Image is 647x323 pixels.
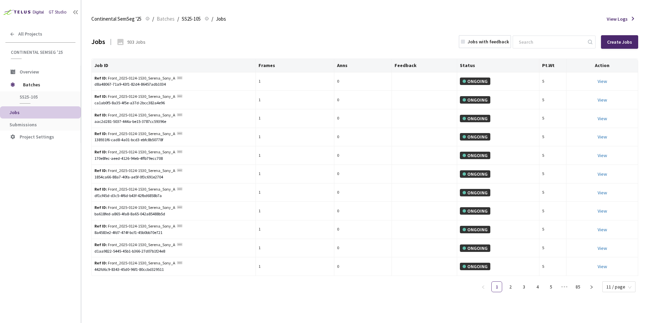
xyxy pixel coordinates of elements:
span: Continental SemSeg '25 [11,49,71,55]
td: 5 [539,109,567,128]
span: Jobs [216,15,226,23]
span: SS25-105 [20,94,70,100]
td: 0 [334,128,392,147]
td: 5 [539,146,567,165]
td: 1 [256,109,335,128]
span: Continental SemSeg '25 [91,15,141,23]
td: 1 [256,146,335,165]
div: Jobs with feedback [468,38,509,45]
span: All Projects [18,31,42,37]
a: 1 [492,282,502,292]
div: ONGOING [460,263,490,270]
th: Feedback [392,59,458,72]
td: 0 [334,109,392,128]
a: View [598,152,607,158]
td: 1 [256,91,335,109]
div: Front_2025-0124-1530_Serena_Sony_ALL-01855-n1_OD_Dusk_Snow_IROFF___clp__fad_[DATE]_at_[DATE]_rada... [94,223,176,230]
div: Front_2025-0124-1530_Serena_Sony_ALL-01855-n1_OD_Dusk_Snow_IROFF___clp__fad_[DATE]_at_[DATE]_rada... [94,186,176,193]
b: Ref ID: [94,168,107,173]
div: 933 Jobs [127,39,146,45]
td: 5 [539,257,567,276]
b: Ref ID: [94,187,107,192]
td: 1 [256,202,335,220]
td: 0 [334,72,392,91]
div: df1cf45d-d3c5-4f6d-b43f-42fbd6858b7a [94,193,253,199]
div: Front_2025-0124-1530_Serena_Sony_ALL-01855-n1_OD_Dusk_Snow_IROFF___clp__fad_[DATE]_at_[DATE]_rada... [94,149,176,155]
div: Front_2025-0124-1530_Serena_Sony_ALL-01855-n1_OD_Dusk_Snow_IROFF___clp__fad_[DATE]_at_[DATE]_rada... [94,168,176,174]
div: Front_2025-0124-1530_Serena_Sony_ALL-01855-n1_OD_Dusk_Snow_IROFF___clp__fad_[DATE]_at_[DATE]_rada... [94,260,176,266]
a: View [598,115,607,122]
b: Ref ID: [94,205,107,210]
li: Previous Page [478,281,489,292]
span: Jobs [9,109,20,115]
td: 1 [256,72,335,91]
div: 1854ca66-88a7-40fa-ae5f-0f3c691e2704 [94,174,253,180]
a: View [598,208,607,214]
td: 1 [256,165,335,184]
li: 1 [491,281,502,292]
div: ONGOING [460,96,490,104]
div: GT Studio [49,9,67,16]
div: ONGOING [460,189,490,196]
span: right [589,285,594,289]
li: 5 [545,281,556,292]
span: Project Settings [20,134,54,140]
td: 5 [539,128,567,147]
td: 0 [334,91,392,109]
div: ca1ab0f5-8a35-4f5e-a37d-2bcc382a4e96 [94,100,253,106]
th: Frames [256,59,335,72]
a: View [598,190,607,196]
b: Ref ID: [94,149,107,154]
td: 5 [539,165,567,184]
td: 0 [334,239,392,258]
div: d1aa9822-5445-45b1-b366-27d07b1f24e8 [94,248,253,255]
div: ba618fed-a865-4fa8-8a65-042a85488b5d [94,211,253,217]
b: Ref ID: [94,260,107,265]
b: Ref ID: [94,131,107,136]
li: 4 [532,281,543,292]
span: View Logs [607,16,628,22]
b: Ref ID: [94,242,107,247]
b: Ref ID: [94,76,107,81]
td: 1 [256,239,335,258]
input: Search [515,36,587,48]
td: 1 [256,220,335,239]
div: 138931f6-cad8-4a01-bcd3-ebfc8b50778f [94,137,253,143]
td: 5 [539,72,567,91]
div: aac2d281-5037-444a-be15-3787cc59396e [94,119,253,125]
span: Batches [157,15,175,23]
li: Next 5 Pages [559,281,570,292]
th: Pt.Wt [539,59,567,72]
span: left [481,285,485,289]
div: ONGOING [460,170,490,178]
div: ONGOING [460,78,490,85]
li: / [177,15,179,23]
div: ONGOING [460,207,490,215]
span: SS25-105 [182,15,201,23]
td: 0 [334,184,392,202]
div: ONGOING [460,152,490,159]
a: 2 [505,282,515,292]
div: Create Jobs [607,39,632,45]
li: 2 [505,281,516,292]
td: 5 [539,239,567,258]
div: Page Size [602,281,635,289]
th: Action [566,59,638,72]
td: 5 [539,220,567,239]
div: ONGOING [460,244,490,252]
li: Next Page [586,281,597,292]
div: 8a4583e2-4fd7-474f-bcf1-45b0bb70e721 [94,230,253,236]
a: View [598,78,607,84]
div: Jobs [91,37,105,47]
th: Anns [334,59,392,72]
a: 4 [532,282,542,292]
a: 5 [546,282,556,292]
td: 5 [539,184,567,202]
li: / [152,15,154,23]
div: 442fd6c9-8343-45d0-96f1-80ccbd329511 [94,266,253,273]
b: Ref ID: [94,94,107,99]
td: 0 [334,165,392,184]
div: Front_2025-0124-1530_Serena_Sony_ALL-01855-n1_OD_Dusk_Snow_IROFF___clp__fad_[DATE]_at_[DATE]_rada... [94,93,176,100]
td: 5 [539,202,567,220]
a: View [598,263,607,270]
